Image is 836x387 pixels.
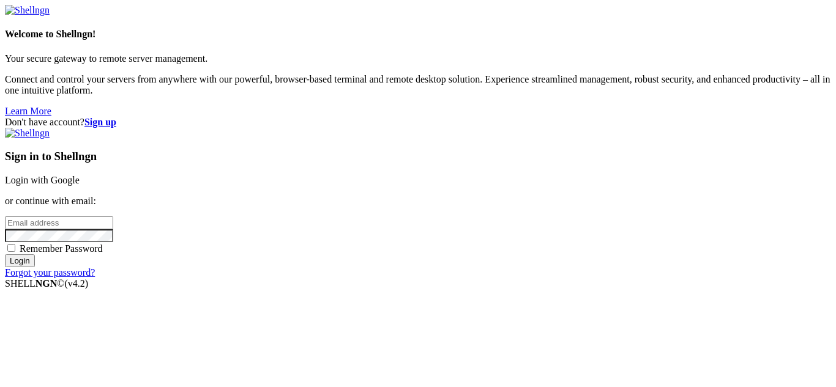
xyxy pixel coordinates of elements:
[5,150,831,163] h3: Sign in to Shellngn
[5,278,88,289] span: SHELL ©
[5,106,51,116] a: Learn More
[35,278,58,289] b: NGN
[5,74,831,96] p: Connect and control your servers from anywhere with our powerful, browser-based terminal and remo...
[5,254,35,267] input: Login
[5,175,80,185] a: Login with Google
[5,267,95,278] a: Forgot your password?
[5,117,831,128] div: Don't have account?
[84,117,116,127] a: Sign up
[5,216,113,229] input: Email address
[5,53,831,64] p: Your secure gateway to remote server management.
[20,243,103,254] span: Remember Password
[5,196,831,207] p: or continue with email:
[5,29,831,40] h4: Welcome to Shellngn!
[65,278,89,289] span: 4.2.0
[7,244,15,252] input: Remember Password
[5,128,50,139] img: Shellngn
[5,5,50,16] img: Shellngn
